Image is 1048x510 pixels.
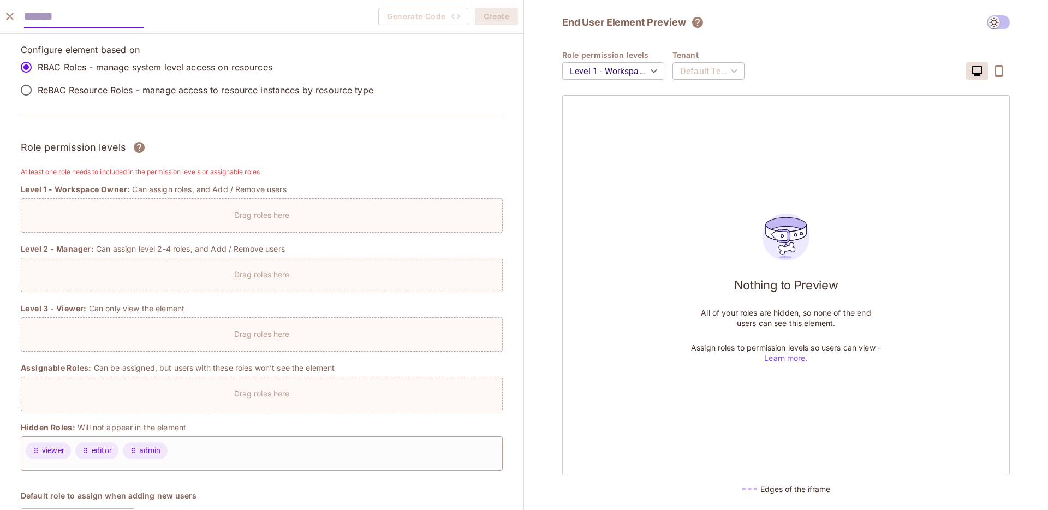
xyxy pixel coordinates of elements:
[562,16,686,29] h2: End User Element Preview
[21,139,126,156] h3: Role permission levels
[38,61,272,73] p: RBAC Roles - manage system level access on resources
[139,445,161,456] span: admin
[764,353,807,363] a: Learn more.
[38,84,373,96] p: ReBAC Resource Roles - manage access to resource instances by resource type
[734,277,838,293] h1: Nothing to Preview
[133,141,146,154] svg: Assign roles to different permission levels and grant users the correct rights over each element....
[21,303,87,314] span: Level 3 - Viewer:
[132,184,286,194] p: Can assign roles, and Add / Remove users
[234,269,290,280] p: Drag roles here
[690,307,882,328] p: All of your roles are hidden, so none of the end users can see this element.
[21,167,503,177] h6: At least one role needs to included in the permission levels or assignable roles
[562,56,664,86] div: Level 1 - Workspace Owner
[672,56,745,86] div: Default Tenant
[691,16,704,29] svg: The element will only show tenant specific content. No user information will be visible across te...
[42,445,64,456] span: viewer
[78,422,186,432] p: Will not appear in the element
[378,8,468,25] span: Create the element to generate code
[562,50,672,60] h4: Role permission levels
[475,8,518,25] button: Create
[760,484,830,494] h5: Edges of the iframe
[378,8,468,25] button: Generate Code
[21,490,503,501] h4: Default role to assign when adding new users
[21,44,503,56] p: Configure element based on
[234,329,290,339] p: Drag roles here
[21,422,75,433] span: Hidden Roles:
[96,244,285,254] p: Can assign level 2-4 roles, and Add / Remove users
[94,363,335,373] p: Can be assigned, but users with these roles won’t see the element
[89,303,184,313] p: Can only view the element
[757,207,815,266] img: users_preview_empty_state
[21,363,92,373] span: Assignable Roles:
[21,244,94,254] span: Level 2 - Manager:
[690,342,882,363] p: Assign roles to permission levels so users can view -
[92,445,112,456] span: editor
[234,388,290,399] p: Drag roles here
[234,210,290,220] p: Drag roles here
[21,184,130,195] span: Level 1 - Workspace Owner:
[672,50,753,60] h4: Tenant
